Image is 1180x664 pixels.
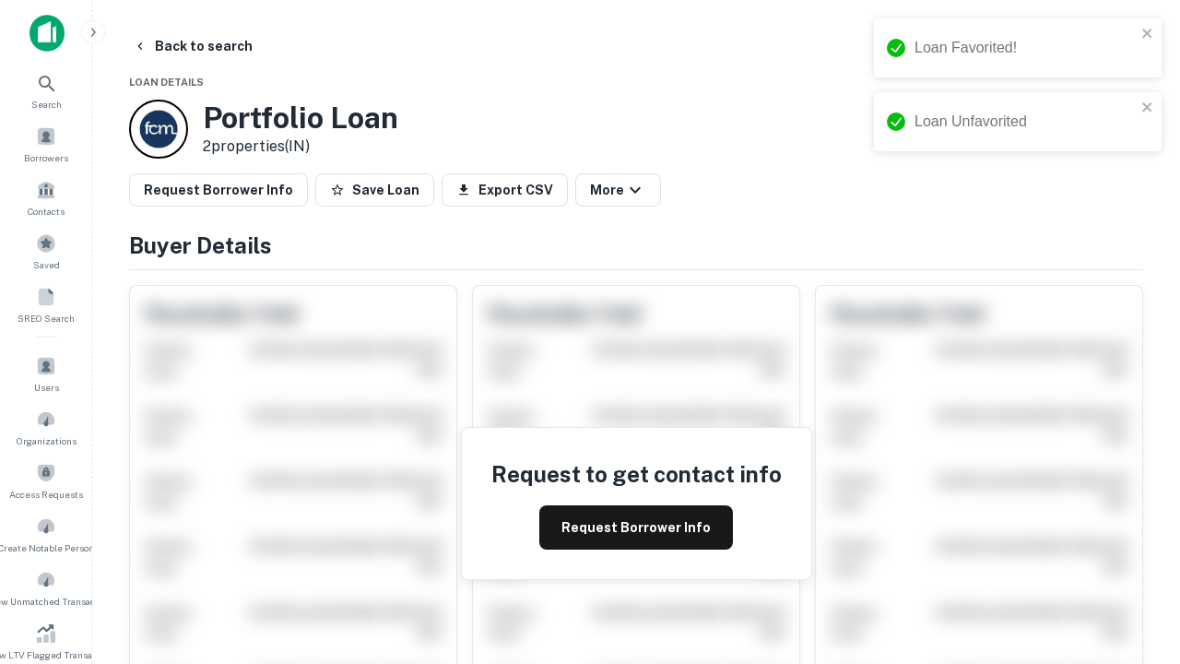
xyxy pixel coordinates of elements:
h4: Buyer Details [129,229,1143,262]
a: Access Requests [6,456,87,505]
div: Loan Unfavorited [914,111,1136,133]
iframe: Chat Widget [1088,516,1180,605]
button: Export CSV [442,173,568,207]
a: Create Notable Person [6,509,87,559]
a: Search [6,65,87,115]
a: Review Unmatched Transactions [6,563,87,612]
a: Users [6,349,87,398]
img: capitalize-icon.png [29,15,65,52]
button: close [1141,100,1154,117]
button: Request Borrower Info [129,173,308,207]
span: SREO Search [18,311,75,326]
a: Organizations [6,402,87,452]
a: Contacts [6,172,87,222]
h4: Request to get contact info [491,457,782,491]
a: Saved [6,226,87,276]
span: Users [34,380,59,395]
button: Back to search [125,30,260,63]
span: Organizations [17,433,77,448]
button: close [1141,26,1154,43]
h3: Portfolio Loan [203,101,398,136]
button: More [575,173,661,207]
span: Borrowers [24,150,68,165]
span: Saved [33,257,60,272]
a: SREO Search [6,279,87,329]
a: Borrowers [6,119,87,169]
span: Contacts [28,204,65,219]
div: Loan Favorited! [914,37,1136,59]
button: Request Borrower Info [539,505,733,550]
p: 2 properties (IN) [203,136,398,158]
span: Search [31,97,62,112]
button: Save Loan [315,173,434,207]
span: Access Requests [9,487,83,502]
span: Loan Details [129,77,204,88]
